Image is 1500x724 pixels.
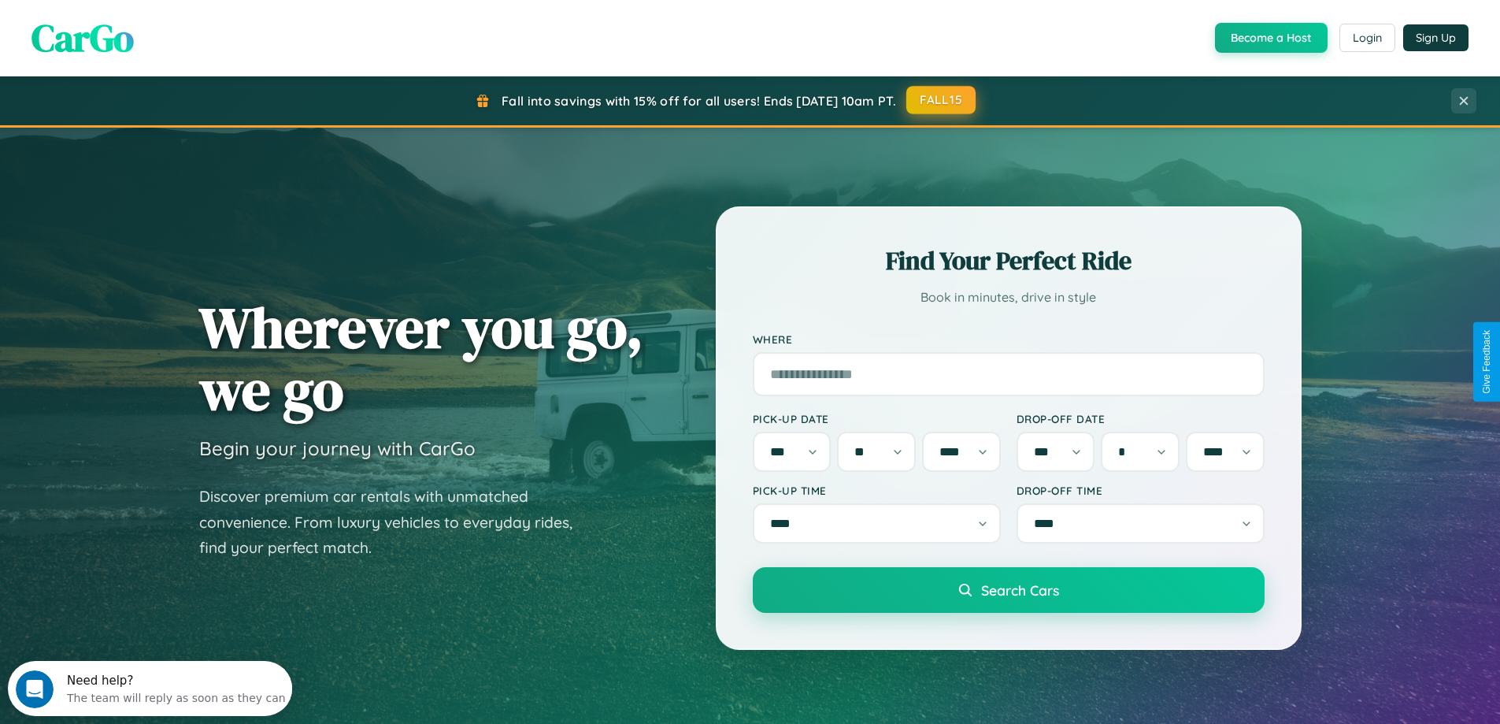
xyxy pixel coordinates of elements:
[753,484,1001,497] label: Pick-up Time
[753,286,1265,309] p: Book in minutes, drive in style
[59,13,278,26] div: Need help?
[1403,24,1469,51] button: Sign Up
[1481,330,1492,394] div: Give Feedback
[753,243,1265,278] h2: Find Your Perfect Ride
[1017,412,1265,425] label: Drop-off Date
[8,661,292,716] iframe: Intercom live chat discovery launcher
[31,12,134,64] span: CarGo
[753,332,1265,346] label: Where
[59,26,278,43] div: The team will reply as soon as they can
[6,6,293,50] div: Open Intercom Messenger
[16,670,54,708] iframe: Intercom live chat
[199,296,643,421] h1: Wherever you go, we go
[753,567,1265,613] button: Search Cars
[753,412,1001,425] label: Pick-up Date
[199,484,593,561] p: Discover premium car rentals with unmatched convenience. From luxury vehicles to everyday rides, ...
[199,436,476,460] h3: Begin your journey with CarGo
[1215,23,1328,53] button: Become a Host
[981,581,1059,599] span: Search Cars
[502,93,896,109] span: Fall into savings with 15% off for all users! Ends [DATE] 10am PT.
[1339,24,1395,52] button: Login
[1017,484,1265,497] label: Drop-off Time
[906,86,976,114] button: FALL15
